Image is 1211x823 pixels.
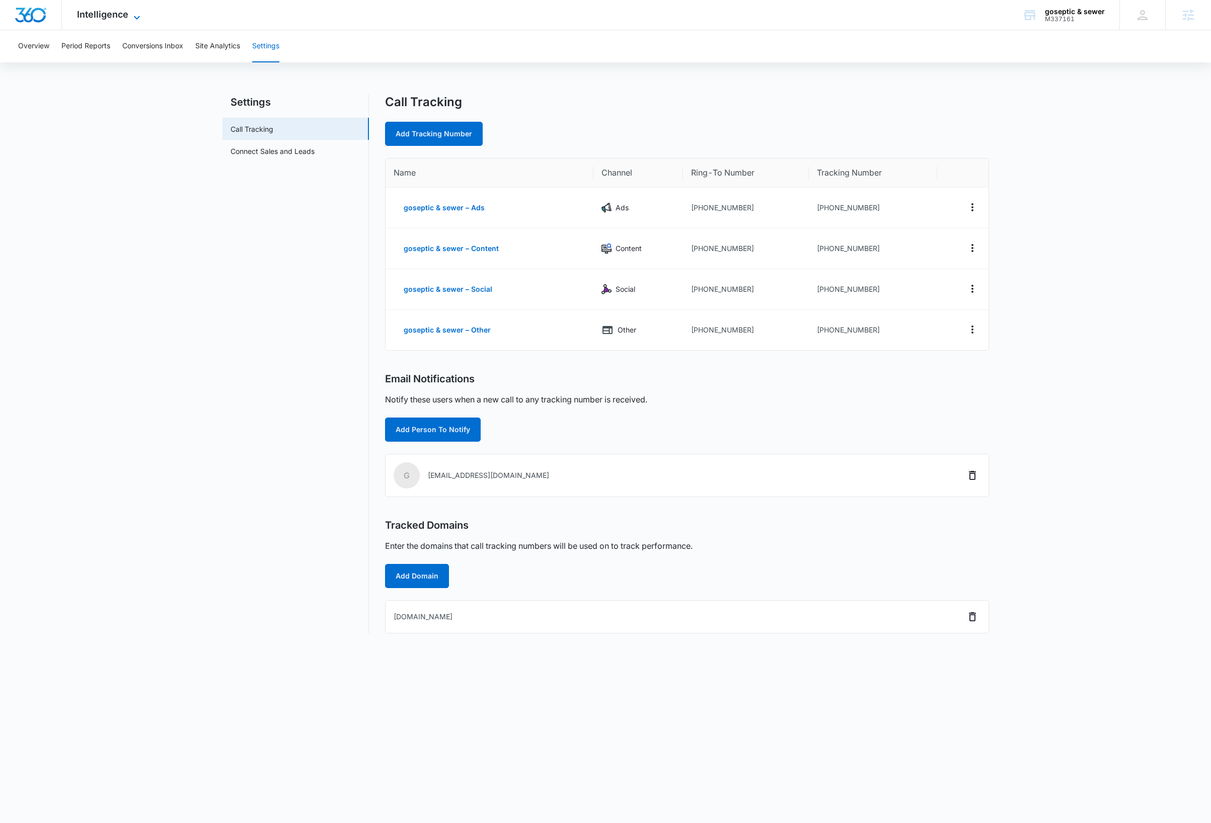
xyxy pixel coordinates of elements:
td: [PHONE_NUMBER] [683,228,809,269]
h2: Email Notifications [385,373,475,385]
button: goseptic & sewer – Content [394,236,509,261]
button: goseptic & sewer – Other [394,318,501,342]
p: Other [618,324,636,336]
button: Delete [964,609,980,625]
button: Conversions Inbox [122,30,183,62]
th: Name [386,158,594,188]
p: Ads [616,202,629,213]
button: Settings [252,30,279,62]
td: [EMAIL_ADDRESS][DOMAIN_NAME] [386,454,893,497]
button: goseptic & sewer – Ads [394,196,495,220]
h2: Settings [222,95,369,110]
p: Notify these users when a new call to any tracking number is received. [385,393,647,405]
th: Ring-To Number [683,158,809,188]
td: [PHONE_NUMBER] [809,269,937,310]
td: [DOMAIN_NAME] [386,601,807,633]
button: Period Reports [61,30,110,62]
img: Ads [601,203,612,213]
td: [PHONE_NUMBER] [683,310,809,350]
img: Content [601,243,612,254]
button: Add Domain [385,564,449,588]
span: g [394,462,420,488]
button: Site Analytics [195,30,240,62]
button: Overview [18,30,49,62]
td: [PHONE_NUMBER] [809,228,937,269]
img: Social [601,284,612,294]
td: [PHONE_NUMBER] [809,310,937,350]
td: [PHONE_NUMBER] [683,269,809,310]
a: Connect Sales and Leads [231,146,315,156]
th: Channel [593,158,683,188]
p: Social [616,284,635,295]
button: Actions [964,240,980,256]
button: Actions [964,281,980,297]
h2: Tracked Domains [385,519,469,532]
button: goseptic & sewer – Social [394,277,502,301]
h1: Call Tracking [385,95,462,110]
td: [PHONE_NUMBER] [809,188,937,228]
a: Call Tracking [231,124,273,134]
button: Add Person To Notify [385,418,481,442]
div: account id [1045,16,1105,23]
a: Add Tracking Number [385,122,483,146]
span: Intelligence [77,9,128,20]
button: Actions [964,321,980,338]
p: Content [616,243,642,254]
div: account name [1045,8,1105,16]
p: Enter the domains that call tracking numbers will be used on to track performance. [385,540,693,552]
button: Actions [964,199,980,215]
th: Tracking Number [809,158,937,188]
button: Delete [964,467,980,483]
td: [PHONE_NUMBER] [683,188,809,228]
